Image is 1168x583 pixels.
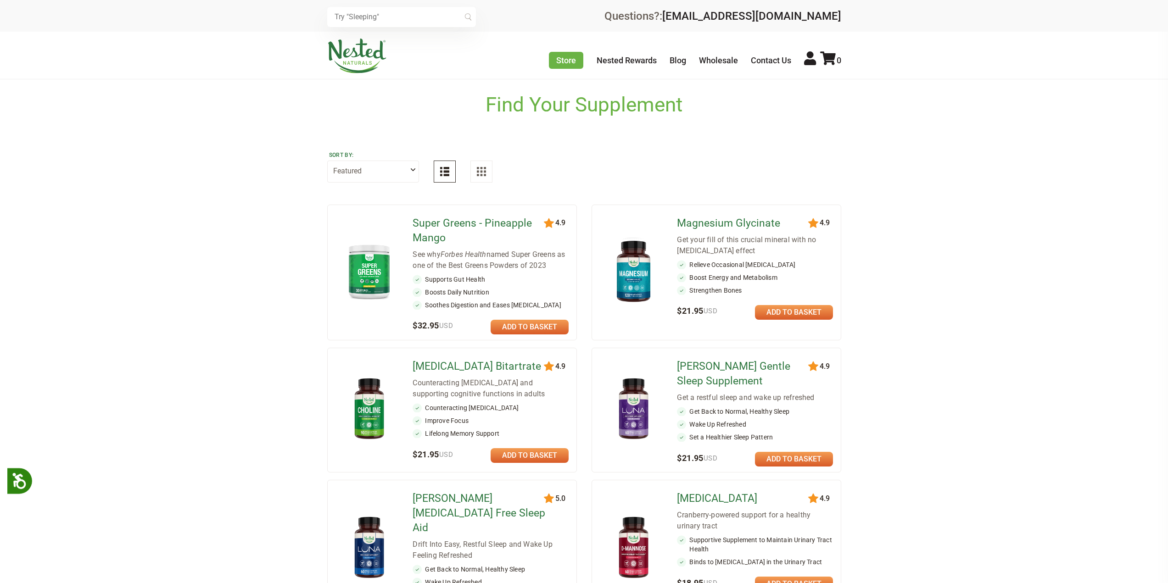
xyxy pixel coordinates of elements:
div: Cranberry-powered support for a healthy urinary tract [677,510,833,532]
img: D-Mannose [607,513,660,583]
span: $32.95 [413,321,453,330]
a: [MEDICAL_DATA] Bitartrate [413,359,545,374]
li: Set a Healthier Sleep Pattern [677,433,833,442]
img: Choline Bitartrate [342,374,396,444]
img: List [440,167,449,176]
a: 0 [820,56,841,65]
div: Get your fill of this crucial mineral with no [MEDICAL_DATA] effect [677,234,833,256]
a: [PERSON_NAME] Gentle Sleep Supplement [677,359,810,389]
span: 0 [837,56,841,65]
span: $21.95 [677,306,717,316]
em: Forbes Health [441,250,486,259]
span: $21.95 [677,453,717,463]
li: Supportive Supplement to Maintain Urinary Tract Health [677,535,833,554]
span: USD [704,307,717,315]
li: Get Back to Normal, Healthy Sleep [413,565,569,574]
li: Boosts Daily Nutrition [413,288,569,297]
a: Magnesium Glycinate [677,216,810,231]
a: Store [549,52,583,69]
input: Try "Sleeping" [327,7,476,27]
a: [EMAIL_ADDRESS][DOMAIN_NAME] [662,10,841,22]
h1: Find Your Supplement [486,93,682,117]
a: Nested Rewards [597,56,657,65]
img: Grid [477,167,486,176]
li: Counteracting [MEDICAL_DATA] [413,403,569,412]
span: USD [439,322,453,330]
img: Super Greens - Pineapple Mango [342,240,396,302]
div: Drift Into Easy, Restful Sleep and Wake Up Feeling Refreshed [413,539,569,561]
img: Magnesium Glycinate [607,236,660,306]
div: Counteracting [MEDICAL_DATA] and supporting cognitive functions in adults [413,378,569,400]
li: Lifelong Memory Support [413,429,569,438]
a: [MEDICAL_DATA] [677,491,810,506]
a: Contact Us [751,56,791,65]
li: Get Back to Normal, Healthy Sleep [677,407,833,416]
span: USD [704,454,717,462]
li: Soothes Digestion and Eases [MEDICAL_DATA] [413,300,569,310]
label: Sort by: [329,151,417,159]
li: Wake Up Refreshed [677,420,833,429]
img: LUNA Melatonin Free Sleep Aid [342,513,396,583]
div: Get a restful sleep and wake up refreshed [677,392,833,403]
a: Blog [670,56,686,65]
a: [PERSON_NAME] [MEDICAL_DATA] Free Sleep Aid [413,491,545,535]
span: USD [439,450,453,459]
li: Strengthen Bones [677,286,833,295]
div: See why named Super Greens as one of the Best Greens Powders of 2023 [413,249,569,271]
img: LUNA Gentle Sleep Supplement [607,374,660,444]
li: Boost Energy and Metabolism [677,273,833,282]
span: $21.95 [413,450,453,459]
a: Super Greens - Pineapple Mango [413,216,545,245]
a: Wholesale [699,56,738,65]
div: Questions?: [604,11,841,22]
li: Relieve Occasional [MEDICAL_DATA] [677,260,833,269]
img: Nested Naturals [327,39,387,73]
li: Improve Focus [413,416,569,425]
li: Binds to [MEDICAL_DATA] in the Urinary Tract [677,557,833,566]
li: Supports Gut Health [413,275,569,284]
